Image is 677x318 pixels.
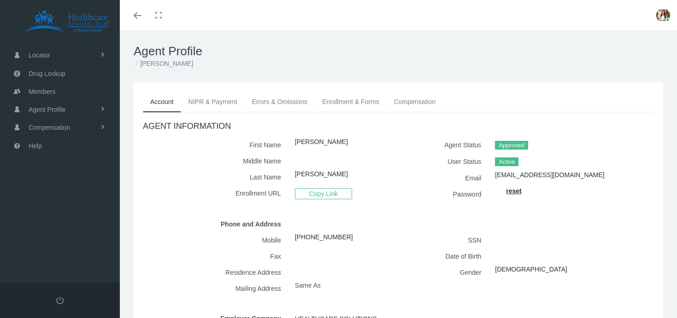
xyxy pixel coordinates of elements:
label: Gender [406,264,489,280]
img: HEALTHCARE SOLUTIONS TEAM, LLC [12,10,123,33]
label: Enrollment URL [143,185,288,202]
label: Phone and Address [143,216,288,232]
span: Agent Profile [29,101,65,118]
label: Mailing Address [143,280,288,296]
a: Enrollment & Forms [315,92,387,112]
span: Copy Link [295,188,352,199]
a: Errors & Omissions [244,92,315,112]
a: [PERSON_NAME] [295,138,348,145]
a: NIPR & Payment [181,92,245,112]
label: Mobile [143,232,288,248]
label: Agent Status [406,137,489,153]
a: Copy Link [295,190,352,197]
label: Middle Name [143,153,288,169]
label: Date of Birth [406,248,489,264]
label: Email [406,170,489,186]
img: S_Profile_Picture_11571.png [656,8,670,22]
h4: AGENT INFORMATION [143,121,654,132]
span: Members [29,83,55,100]
label: Last Name [143,169,288,185]
span: Compensation [29,119,70,136]
a: Compensation [387,92,443,112]
a: Account [143,92,181,112]
a: [EMAIL_ADDRESS][DOMAIN_NAME] [495,171,604,179]
label: User Status [406,153,489,170]
span: Approved [495,141,528,150]
span: Drug Lookup [29,65,65,82]
label: Password [406,186,489,202]
h1: Agent Profile [134,44,663,58]
span: Same As [295,282,321,289]
label: Fax [143,248,288,264]
label: Residence Address [143,264,288,280]
label: SSN [406,232,489,248]
span: Help [29,137,42,155]
li: [PERSON_NAME] [134,58,193,69]
a: [DEMOGRAPHIC_DATA] [495,266,567,273]
span: Locator [29,46,50,64]
a: [PHONE_NUMBER] [295,233,353,241]
a: [PERSON_NAME] [295,170,348,178]
label: First Name [143,137,288,153]
a: reset [506,187,521,195]
span: Active [495,157,518,167]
